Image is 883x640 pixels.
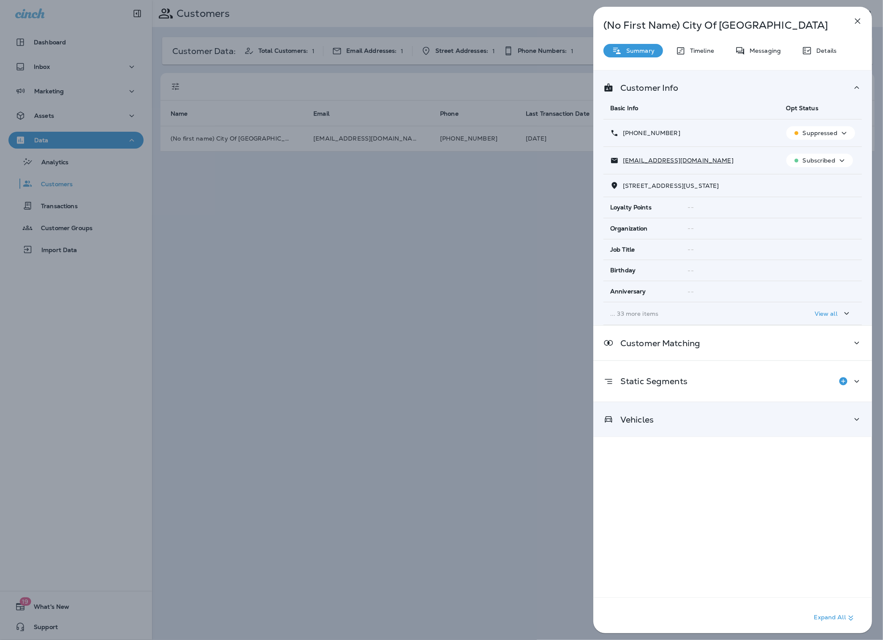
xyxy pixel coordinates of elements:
[614,416,654,423] p: Vehicles
[688,246,694,253] span: --
[835,373,852,390] button: Add to Static Segment
[803,130,837,136] p: Suppressed
[610,267,636,274] span: Birthday
[811,306,855,321] button: View all
[610,204,652,211] span: Loyalty Points
[814,613,856,623] p: Expand All
[812,47,837,54] p: Details
[610,310,773,317] p: ... 33 more items
[614,378,687,385] p: Static Segments
[745,47,781,54] p: Messaging
[686,47,714,54] p: Timeline
[610,288,646,295] span: Anniversary
[815,310,837,317] p: View all
[688,225,694,232] span: --
[786,126,855,140] button: Suppressed
[803,157,835,164] p: Subscribed
[610,104,638,112] span: Basic Info
[619,157,734,164] p: [EMAIL_ADDRESS][DOMAIN_NAME]
[622,47,655,54] p: Summary
[623,182,719,190] span: [STREET_ADDRESS][US_STATE]
[619,130,680,136] p: [PHONE_NUMBER]
[786,104,818,112] span: Opt Status
[688,203,694,211] span: --
[786,154,853,167] button: Subscribed
[603,19,834,31] p: (No First Name) City Of [GEOGRAPHIC_DATA]
[688,288,694,296] span: --
[610,225,648,232] span: Organization
[811,610,859,626] button: Expand All
[614,84,679,91] p: Customer Info
[614,340,700,347] p: Customer Matching
[688,267,694,274] span: --
[610,246,635,253] span: Job Title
